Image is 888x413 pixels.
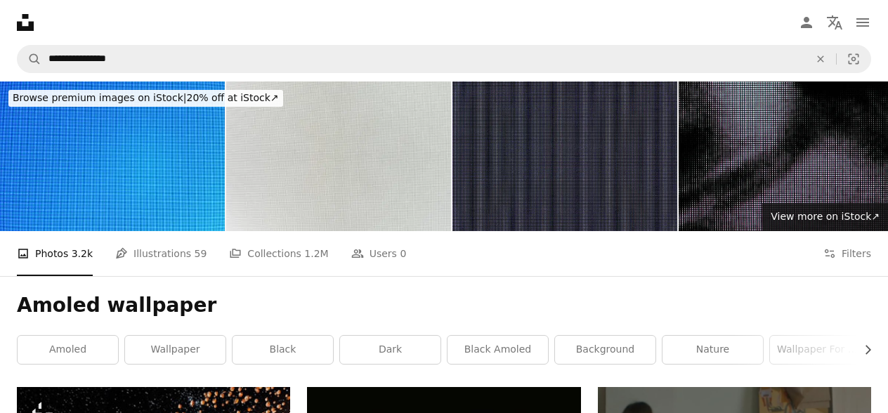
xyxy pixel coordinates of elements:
[8,90,283,107] div: 20% off at iStock ↗
[792,8,821,37] a: Log in / Sign up
[125,336,226,364] a: wallpaper
[555,336,655,364] a: background
[17,45,871,73] form: Find visuals sitewide
[771,211,880,222] span: View more on iStock ↗
[823,231,871,276] button: Filters
[452,81,677,231] img: Macro photo of detailed of OLED monitor.
[351,231,407,276] a: Users 0
[304,246,328,261] span: 1.2M
[821,8,849,37] button: Language
[400,246,406,261] span: 0
[17,14,34,31] a: Home — Unsplash
[805,46,836,72] button: Clear
[13,92,186,103] span: Browse premium images on iStock |
[849,8,877,37] button: Menu
[770,336,870,364] a: wallpaper for mobile
[233,336,333,364] a: black
[662,336,763,364] a: nature
[855,336,871,364] button: scroll list to the right
[18,46,41,72] button: Search Unsplash
[195,246,207,261] span: 59
[448,336,548,364] a: black amoled
[837,46,870,72] button: Visual search
[17,293,871,318] h1: Amoled wallpaper
[115,231,207,276] a: Illustrations 59
[762,203,888,231] a: View more on iStock↗
[229,231,328,276] a: Collections 1.2M
[226,81,451,231] img: Macro photo of detailed of OLED monitor.
[340,336,440,364] a: dark
[18,336,118,364] a: amoled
